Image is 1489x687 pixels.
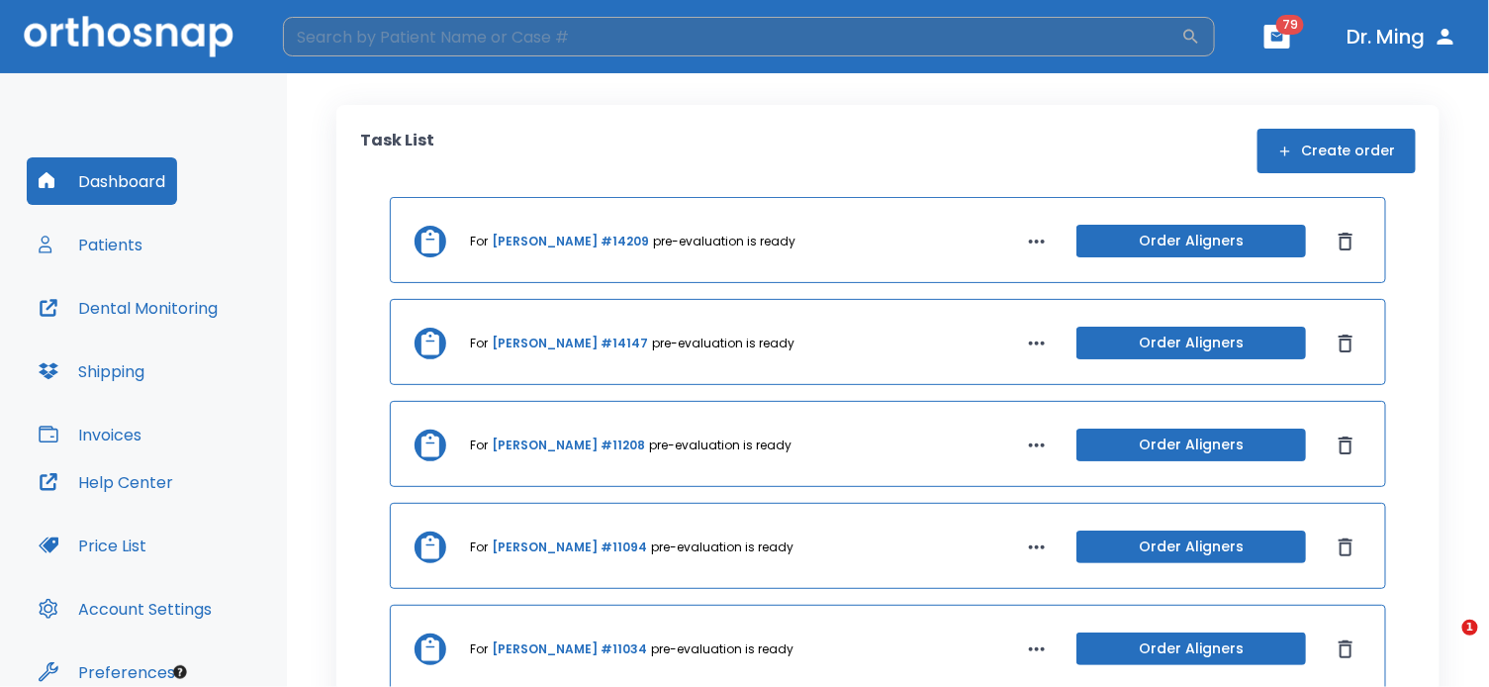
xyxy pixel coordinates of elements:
[171,663,189,681] div: Tooltip anchor
[492,539,647,556] a: [PERSON_NAME] #11094
[27,458,185,506] button: Help Center
[24,16,233,56] img: Orthosnap
[1076,429,1306,461] button: Order Aligners
[1276,15,1304,35] span: 79
[1076,327,1306,359] button: Order Aligners
[1330,634,1361,665] button: Dismiss
[1076,531,1306,563] button: Order Aligners
[651,640,793,658] p: pre-evaluation is ready
[492,233,649,250] a: [PERSON_NAME] #14209
[1257,129,1416,173] button: Create order
[27,411,153,458] button: Invoices
[27,157,177,205] button: Dashboard
[1330,328,1361,359] button: Dismiss
[1330,226,1361,257] button: Dismiss
[652,335,794,352] p: pre-evaluation is ready
[492,335,648,352] a: [PERSON_NAME] #14147
[1076,225,1306,257] button: Order Aligners
[1076,633,1306,665] button: Order Aligners
[470,437,488,454] p: For
[360,129,434,173] p: Task List
[1340,19,1465,54] button: Dr. Ming
[1462,620,1478,636] span: 1
[27,221,154,268] button: Patients
[27,585,224,633] button: Account Settings
[653,233,795,250] p: pre-evaluation is ready
[492,640,647,658] a: [PERSON_NAME] #11034
[283,17,1181,56] input: Search by Patient Name or Case #
[470,233,488,250] p: For
[1330,532,1361,563] button: Dismiss
[651,539,793,556] p: pre-evaluation is ready
[27,347,156,395] button: Shipping
[27,284,230,332] button: Dental Monitoring
[470,640,488,658] p: For
[1330,430,1361,461] button: Dismiss
[27,522,158,569] button: Price List
[470,539,488,556] p: For
[492,437,645,454] a: [PERSON_NAME] #11208
[470,335,488,352] p: For
[649,437,791,454] p: pre-evaluation is ready
[1422,620,1469,667] iframe: Intercom live chat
